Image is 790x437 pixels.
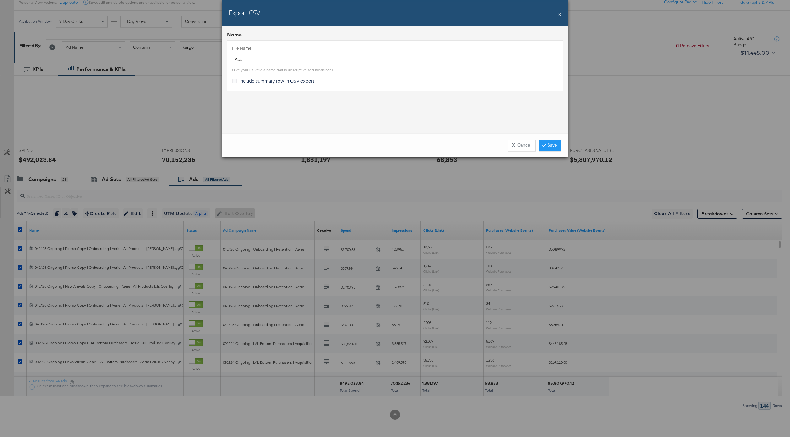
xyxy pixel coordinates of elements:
div: Give your CSV file a name that is descriptive and meaningful. [232,68,334,73]
label: File Name [232,45,558,51]
div: Name [227,31,563,38]
button: X [558,8,561,20]
a: Save [539,140,561,151]
h2: Export CSV [229,8,260,17]
strong: X [512,142,515,148]
span: Include summary row in CSV export [239,78,314,84]
button: XCancel [508,140,536,151]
